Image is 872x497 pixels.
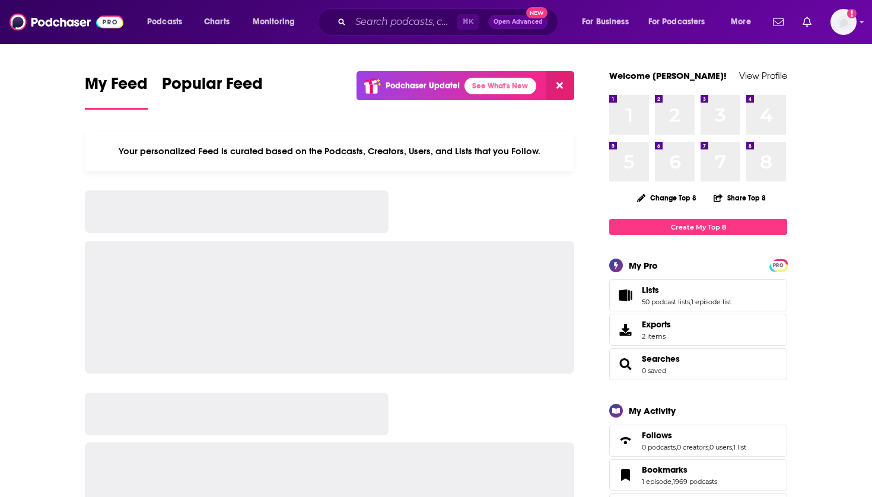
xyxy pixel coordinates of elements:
[768,12,788,32] a: Show notifications dropdown
[613,287,637,304] a: Lists
[708,443,709,451] span: ,
[488,15,548,29] button: Open AdvancedNew
[642,285,659,295] span: Lists
[642,298,690,306] a: 50 podcast lists
[162,74,263,101] span: Popular Feed
[677,443,708,451] a: 0 creators
[609,279,787,311] span: Lists
[642,443,676,451] a: 0 podcasts
[457,14,479,30] span: ⌘ K
[526,7,548,18] span: New
[671,477,673,486] span: ,
[673,477,717,486] a: 1969 podcasts
[9,11,123,33] img: Podchaser - Follow, Share and Rate Podcasts
[676,443,677,451] span: ,
[609,425,787,457] span: Follows
[648,14,705,30] span: For Podcasters
[709,443,732,451] a: 0 users
[642,430,746,441] a: Follows
[642,367,666,375] a: 0 saved
[691,298,731,306] a: 1 episode list
[642,319,671,330] span: Exports
[613,467,637,483] a: Bookmarks
[609,70,727,81] a: Welcome [PERSON_NAME]!
[830,9,857,35] span: Logged in as Mark.Hayward
[464,78,536,94] a: See What's New
[574,12,644,31] button: open menu
[386,81,460,91] p: Podchaser Update!
[613,321,637,338] span: Exports
[609,314,787,346] a: Exports
[642,477,671,486] a: 1 episode
[351,12,457,31] input: Search podcasts, credits, & more...
[162,74,263,110] a: Popular Feed
[85,74,148,101] span: My Feed
[196,12,237,31] a: Charts
[147,14,182,30] span: Podcasts
[771,261,785,270] span: PRO
[642,464,688,475] span: Bookmarks
[798,12,816,32] a: Show notifications dropdown
[630,190,704,205] button: Change Top 8
[494,19,543,25] span: Open Advanced
[642,353,680,364] a: Searches
[847,9,857,18] svg: Add a profile image
[733,443,746,451] a: 1 list
[641,12,723,31] button: open menu
[732,443,733,451] span: ,
[739,70,787,81] a: View Profile
[830,9,857,35] img: User Profile
[713,186,766,209] button: Share Top 8
[244,12,310,31] button: open menu
[690,298,691,306] span: ,
[629,405,676,416] div: My Activity
[139,12,198,31] button: open menu
[642,285,731,295] a: Lists
[642,332,671,340] span: 2 items
[613,356,637,372] a: Searches
[629,260,658,271] div: My Pro
[609,348,787,380] span: Searches
[642,430,672,441] span: Follows
[253,14,295,30] span: Monitoring
[731,14,751,30] span: More
[642,464,717,475] a: Bookmarks
[613,432,637,449] a: Follows
[830,9,857,35] button: Show profile menu
[329,8,569,36] div: Search podcasts, credits, & more...
[609,459,787,491] span: Bookmarks
[723,12,766,31] button: open menu
[204,14,230,30] span: Charts
[609,219,787,235] a: Create My Top 8
[85,131,574,171] div: Your personalized Feed is curated based on the Podcasts, Creators, Users, and Lists that you Follow.
[771,260,785,269] a: PRO
[582,14,629,30] span: For Business
[85,74,148,110] a: My Feed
